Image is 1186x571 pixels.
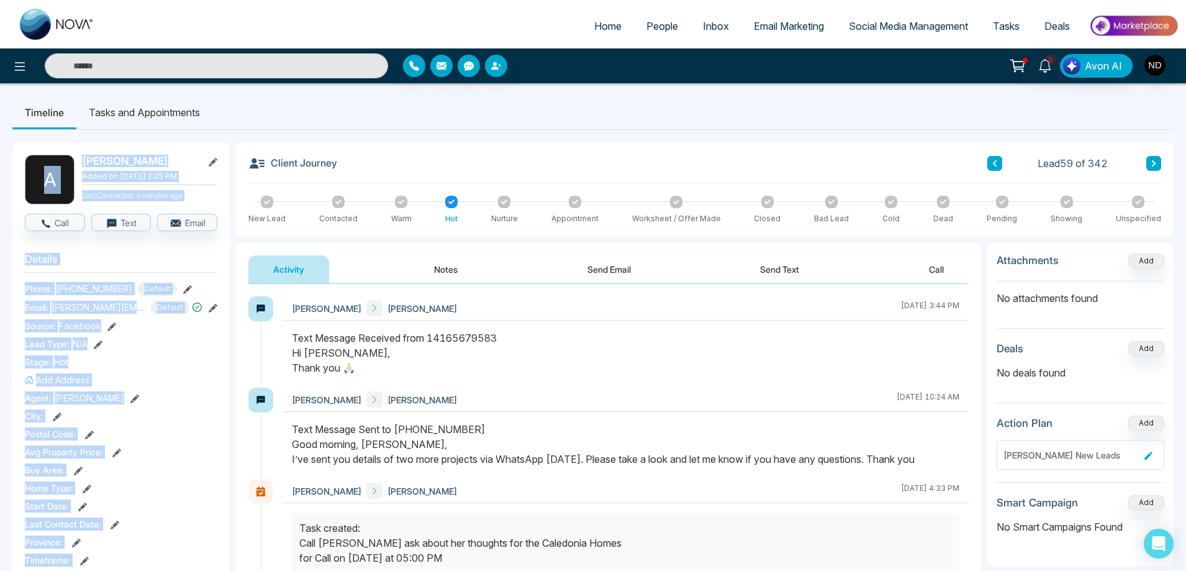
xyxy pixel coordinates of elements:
span: Tasks [993,20,1020,32]
button: Add [1128,495,1164,510]
span: Email Marketing [754,20,824,32]
div: Warm [391,213,412,224]
span: Social Media Management [849,20,968,32]
button: Send Text [735,255,824,283]
img: User Avatar [1144,55,1166,76]
h3: Client Journey [248,155,337,172]
li: Tasks and Appointments [76,96,212,129]
h2: [PERSON_NAME] [82,155,197,167]
button: Send Email [563,255,656,283]
span: [PERSON_NAME] [387,485,457,498]
span: People [646,20,678,32]
span: Timeframe : [25,554,71,567]
span: Deals [1044,20,1070,32]
span: Postal Code : [25,427,76,441]
span: Hot [54,355,68,368]
span: [PERSON_NAME][EMAIL_ADDRESS][DOMAIN_NAME] [52,301,145,314]
div: Dead [933,213,953,224]
a: 8 [1030,54,1060,76]
span: Last Contact Date : [25,518,101,531]
div: [DATE] 10:24 AM [897,391,959,408]
a: Deals [1032,14,1082,38]
h3: Smart Campaign [997,496,1078,509]
div: New Lead [248,213,286,224]
span: [PERSON_NAME] [292,485,361,498]
p: No deals found [997,365,1164,380]
button: Notes [409,255,482,283]
span: Start Date : [25,500,69,513]
button: Email [157,214,217,231]
button: Add Address [25,373,89,386]
button: Add [1128,254,1164,268]
span: Default [138,282,177,296]
a: Email Marketing [741,14,836,38]
h3: Deals [997,342,1023,355]
div: Bad Lead [814,213,849,224]
span: [PERSON_NAME] [292,393,361,406]
img: Lead Flow [1063,57,1080,75]
img: Market-place.gif [1089,12,1179,40]
span: Agent: [25,391,52,404]
li: Timeline [12,96,76,129]
span: Phone: [25,282,53,295]
span: Lead Type: [25,337,70,350]
div: Appointment [551,213,599,224]
div: Hot [445,213,458,224]
h3: Attachments [997,254,1059,267]
button: Add [1128,341,1164,356]
p: No Smart Campaigns Found [997,519,1164,534]
span: Email: [25,301,48,314]
a: Home [582,14,634,38]
span: Avg Property Price : [25,445,103,459]
span: Add [1128,255,1164,265]
span: Avon AI [1085,58,1122,73]
a: Tasks [980,14,1032,38]
span: N/A [73,337,88,350]
button: Call [25,214,85,231]
span: Default [150,301,189,314]
p: Added on [DATE] 2:25 PM [82,171,217,182]
span: Source: [25,319,56,332]
button: Call [904,255,969,283]
button: Activity [248,255,329,283]
div: Worksheet / Offer Made [632,213,721,224]
span: Buy Area : [25,464,65,477]
p: No attachments found [997,281,1164,306]
button: Avon AI [1060,54,1133,78]
span: Province : [25,536,63,549]
a: Social Media Management [836,14,980,38]
img: Nova CRM Logo [20,9,94,40]
div: Closed [754,213,781,224]
button: Add [1128,416,1164,431]
div: Contacted [319,213,358,224]
div: [DATE] 3:44 PM [901,300,959,316]
span: [PERSON_NAME] [292,302,361,315]
span: Inbox [703,20,729,32]
span: Lead 59 of 342 [1038,156,1108,171]
span: [PERSON_NAME] [387,393,457,406]
div: Nurture [491,213,518,224]
div: Pending [987,213,1017,224]
span: Home [594,20,622,32]
div: Unspecified [1116,213,1161,224]
span: [PERSON_NAME] [55,391,124,404]
h3: Action Plan [997,417,1052,429]
div: [PERSON_NAME] New Leads [1003,449,1139,462]
div: Open Intercom Messenger [1144,529,1174,559]
a: People [634,14,690,38]
button: Text [91,214,152,231]
span: Home Type : [25,482,73,495]
div: Cold [882,213,900,224]
span: Stage: [25,355,51,368]
p: Last Connected: 4 minutes ago [82,188,217,201]
div: Showing [1051,213,1082,224]
a: Inbox [690,14,741,38]
span: [PHONE_NUMBER] [56,282,132,295]
span: [PERSON_NAME] [387,302,457,315]
h3: Details [25,253,217,272]
span: 8 [1045,54,1056,65]
div: A [25,155,75,204]
span: Facebook [59,319,101,332]
div: [DATE] 4:33 PM [901,483,959,499]
span: City : [25,409,43,423]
